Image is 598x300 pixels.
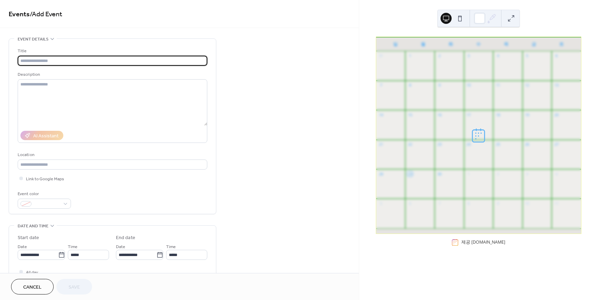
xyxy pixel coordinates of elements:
div: 18 [495,112,500,117]
div: 1 [466,171,471,176]
div: 목 [492,37,520,51]
div: 토 [548,37,576,51]
div: 월 [409,37,437,51]
span: Time [68,243,78,251]
div: 22 [407,142,413,147]
div: 30 [437,171,442,176]
span: Date and time [18,222,48,230]
div: 25 [495,142,500,147]
div: Description [18,71,206,78]
div: 7 [378,83,383,88]
span: Date [116,243,125,251]
div: 19 [525,112,530,117]
div: End date [116,234,135,242]
div: 12 [525,83,530,88]
span: Date [18,243,27,251]
a: [DOMAIN_NAME] [471,239,505,245]
span: Event details [18,36,48,43]
div: 14 [378,112,383,117]
div: 26 [525,142,530,147]
span: / Add Event [30,8,62,21]
div: 4 [495,53,500,58]
div: 31 [378,53,383,58]
div: 7 [437,201,442,206]
div: 3 [466,53,471,58]
div: 17 [466,112,471,117]
div: 11 [554,201,559,206]
div: 24 [466,142,471,147]
div: 6 [407,201,413,206]
div: 28 [378,171,383,176]
div: 6 [554,53,559,58]
span: Time [166,243,176,251]
span: Link to Google Maps [26,175,64,183]
div: 21 [378,142,383,147]
div: 제공 [461,239,505,245]
a: Events [9,8,30,21]
div: 4 [554,171,559,176]
div: Event color [18,190,70,198]
div: 일 [382,37,409,51]
span: Cancel [23,284,42,291]
div: 5 [525,53,530,58]
button: Cancel [11,279,54,294]
div: 10 [466,83,471,88]
div: 3 [525,171,530,176]
div: 20 [554,112,559,117]
div: 16 [437,112,442,117]
div: 9 [495,201,500,206]
span: All day [26,269,38,276]
div: 금 [520,37,548,51]
div: 29 [407,171,413,176]
div: 1 [407,53,413,58]
div: 10 [525,201,530,206]
div: 8 [407,83,413,88]
div: 5 [378,201,383,206]
div: Start date [18,234,39,242]
div: 15 [407,112,413,117]
div: 8 [466,201,471,206]
div: 23 [437,142,442,147]
div: Title [18,47,206,55]
div: 2 [495,171,500,176]
div: 2 [437,53,442,58]
div: 수 [465,37,492,51]
div: Location [18,151,206,158]
div: 11 [495,83,500,88]
div: 9 [437,83,442,88]
div: 27 [554,142,559,147]
div: 13 [554,83,559,88]
div: 화 [437,37,465,51]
